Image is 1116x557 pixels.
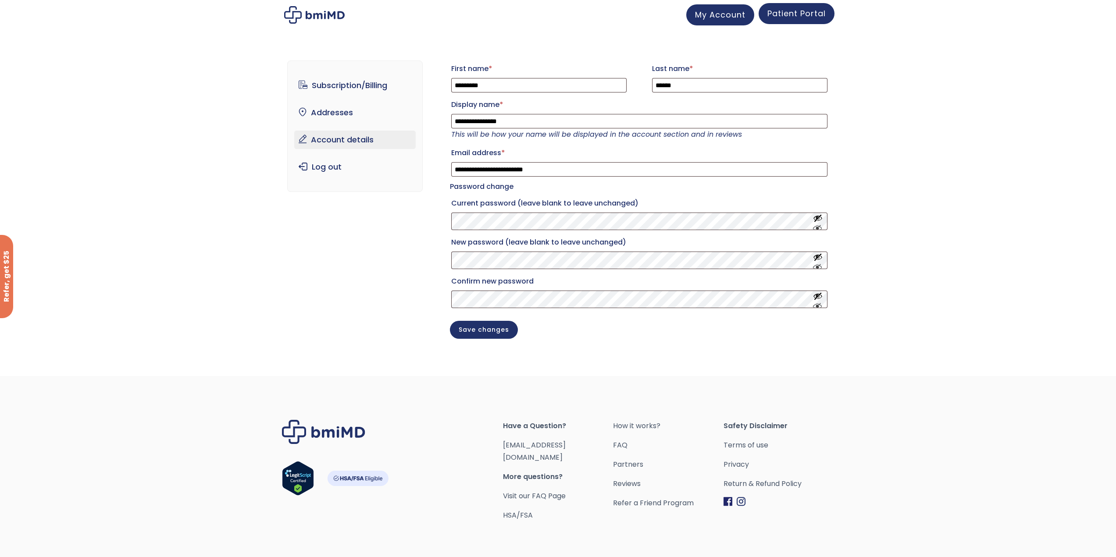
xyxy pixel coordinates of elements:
legend: Password change [450,181,513,193]
img: Verify Approval for www.bmimd.com [282,461,314,496]
a: Account details [294,131,416,149]
nav: Account pages [287,60,423,192]
button: Show password [813,252,823,269]
a: Log out [294,158,416,176]
label: First name [451,62,627,76]
a: Privacy [724,458,834,471]
a: How it works? [613,420,724,432]
button: Show password [813,291,823,308]
span: Have a Question? [503,420,613,432]
a: Refer a Friend Program [613,497,724,509]
a: Return & Refund Policy [724,478,834,490]
span: My Account [695,9,745,20]
a: Patient Portal [759,3,834,24]
label: Confirm new password [451,274,827,288]
a: Terms of use [724,439,834,451]
img: Facebook [724,497,732,506]
em: This will be how your name will be displayed in the account section and in reviews [451,129,742,139]
span: Safety Disclaimer [724,420,834,432]
button: Save changes [450,321,518,339]
a: Partners [613,458,724,471]
img: My account [284,6,345,24]
label: Current password (leave blank to leave unchanged) [451,196,827,210]
label: Last name [652,62,827,76]
a: Addresses [294,103,416,122]
label: Display name [451,98,827,112]
a: HSA/FSA [503,510,533,520]
button: Show password [813,213,823,230]
a: My Account [686,4,754,25]
a: [EMAIL_ADDRESS][DOMAIN_NAME] [503,440,566,462]
a: Subscription/Billing [294,76,416,95]
label: New password (leave blank to leave unchanged) [451,235,827,249]
img: Instagram [737,497,745,506]
a: Verify LegitScript Approval for www.bmimd.com [282,461,314,500]
span: More questions? [503,471,613,483]
span: Patient Portal [767,8,826,19]
label: Email address [451,146,827,160]
img: Brand Logo [282,420,365,444]
a: Visit our FAQ Page [503,491,566,501]
img: HSA-FSA [327,471,389,486]
a: Reviews [613,478,724,490]
a: FAQ [613,439,724,451]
